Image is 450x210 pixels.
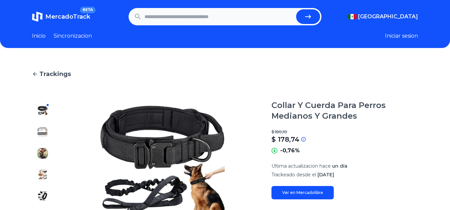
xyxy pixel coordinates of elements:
img: Collar Y Cuerda Para Perros Medianos Y Grandes [37,169,48,180]
span: [GEOGRAPHIC_DATA] [358,13,418,21]
a: MercadoTrackBETA [32,11,90,22]
button: Iniciar sesion [385,32,418,40]
span: un día [332,163,347,169]
span: [DATE] [317,172,334,178]
a: Sincronizacion [54,32,92,40]
a: Inicio [32,32,46,40]
p: $ 178,74 [271,135,299,144]
span: Trackeado desde el [271,172,316,178]
p: -0,76% [280,147,300,155]
span: MercadoTrack [45,13,90,20]
img: Collar Y Cuerda Para Perros Medianos Y Grandes [37,105,48,116]
span: Trackings [39,69,71,79]
h1: Collar Y Cuerda Para Perros Medianos Y Grandes [271,100,418,121]
img: Collar Y Cuerda Para Perros Medianos Y Grandes [37,127,48,137]
span: BETA [80,7,96,13]
p: $ 180,10 [271,129,418,135]
a: Trackings [32,69,418,79]
img: Mexico [347,14,357,19]
img: Collar Y Cuerda Para Perros Medianos Y Grandes [37,191,48,201]
a: Ver en Mercadolibre [271,186,334,199]
img: MercadoTrack [32,11,43,22]
span: Ultima actualizacion hace [271,163,331,169]
img: Collar Y Cuerda Para Perros Medianos Y Grandes [37,148,48,159]
button: [GEOGRAPHIC_DATA] [347,13,418,21]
